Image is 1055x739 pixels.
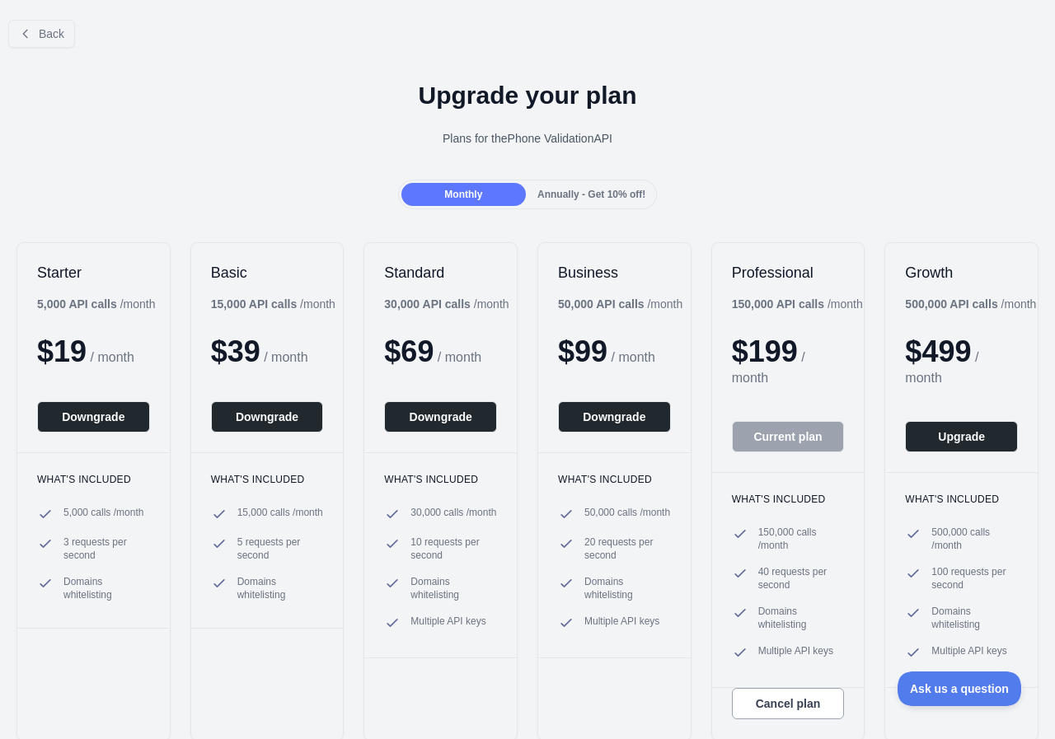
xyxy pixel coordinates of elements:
h2: Business [558,263,671,283]
div: / month [732,296,863,312]
div: / month [905,296,1036,312]
b: 500,000 API calls [905,297,997,311]
div: / month [558,296,682,312]
h2: Growth [905,263,1018,283]
div: / month [384,296,509,312]
b: 30,000 API calls [384,297,471,311]
iframe: Toggle Customer Support [898,671,1022,706]
b: 50,000 API calls [558,297,645,311]
h2: Professional [732,263,845,283]
h2: Standard [384,263,497,283]
b: 150,000 API calls [732,297,824,311]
